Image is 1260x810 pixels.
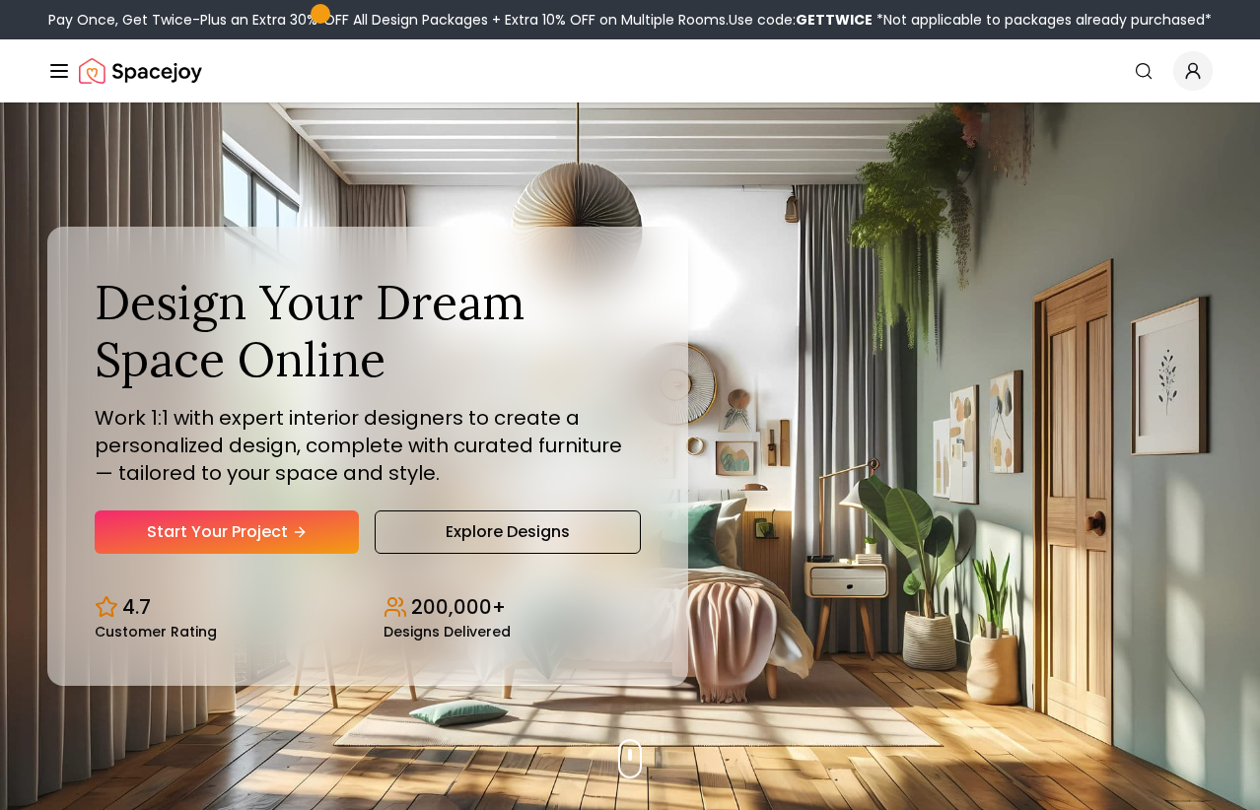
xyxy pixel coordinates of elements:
div: Pay Once, Get Twice-Plus an Extra 30% OFF All Design Packages + Extra 10% OFF on Multiple Rooms. [48,10,1212,30]
a: Explore Designs [375,510,641,554]
b: GETTWICE [796,10,873,30]
a: Spacejoy [79,51,202,91]
div: Design stats [95,577,641,639]
small: Designs Delivered [384,625,511,639]
span: Use code: [729,10,873,30]
p: 4.7 [122,593,151,621]
nav: Global [47,39,1213,102]
p: Work 1:1 with expert interior designers to create a personalized design, complete with curated fu... [95,404,641,487]
small: Customer Rating [95,625,217,639]
a: Start Your Project [95,510,359,554]
h1: Design Your Dream Space Online [95,274,641,387]
img: Spacejoy Logo [79,51,202,91]
p: 200,000+ [411,593,506,621]
span: *Not applicable to packages already purchased* [873,10,1212,30]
